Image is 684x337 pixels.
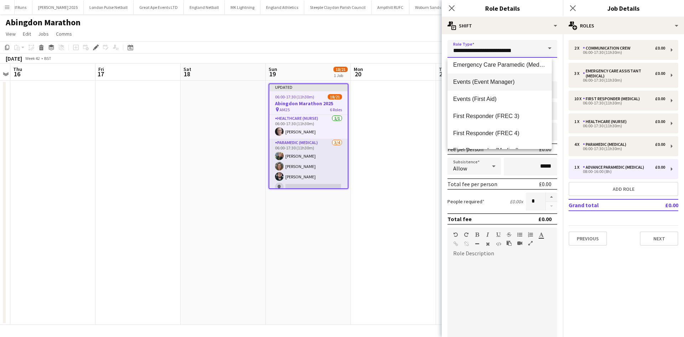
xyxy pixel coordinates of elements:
[353,70,363,78] span: 20
[539,180,551,188] div: £0.00
[496,232,501,238] button: Underline
[439,66,447,72] span: Tue
[32,0,84,14] button: [PERSON_NAME] 2025
[510,198,523,205] div: £0.00 x
[453,130,546,137] span: First Responder (FREC 4)
[354,66,363,72] span: Mon
[330,107,342,112] span: 6 Roles
[53,29,75,39] a: Comms
[574,170,665,173] div: 08:00-16:00 (8h)
[574,147,665,150] div: 06:00-17:30 (11h30m)
[372,0,409,14] button: Ampthill RUFC
[334,73,347,78] div: 1 Job
[574,165,583,170] div: 1 x
[447,198,484,205] label: People required
[574,124,665,128] div: 06:00-17:30 (11h30m)
[268,70,277,78] span: 19
[569,182,678,196] button: Add role
[485,241,490,247] button: Clear Formatting
[184,0,225,14] button: England Netball
[485,232,490,238] button: Italic
[453,78,546,85] span: Events (Event Manager)
[563,4,684,13] h3: Job Details
[574,71,583,76] div: 3 x
[333,67,348,72] span: 18/21
[84,0,134,14] button: London Pulse Netball
[574,101,665,105] div: 06:00-17:30 (11h30m)
[280,107,290,112] span: AM25
[640,231,678,246] button: Next
[269,66,277,72] span: Sun
[569,199,644,211] td: Grand total
[583,119,629,124] div: Healthcare (Nurse)
[183,66,191,72] span: Sat
[182,70,191,78] span: 18
[539,232,544,238] button: Text Color
[4,0,32,14] button: Wolf Runs
[12,70,22,78] span: 16
[583,96,643,101] div: First Responder (Medical)
[453,113,546,119] span: First Responder (FREC 3)
[574,142,583,147] div: 4 x
[507,240,512,246] button: Paste as plain text
[475,232,480,238] button: Bold
[269,83,348,189] app-job-card: Updated06:00-17:30 (11h30m)18/21Abingdon Marathon 2025 AM256 Roles[PERSON_NAME][PERSON_NAME] Heal...
[225,0,260,14] button: MK Lightning
[23,31,31,37] span: Edit
[35,29,52,39] a: Jobs
[475,241,480,247] button: Horizontal Line
[453,232,458,238] button: Undo
[574,78,665,82] div: 06:00-17:30 (11h30m)
[6,55,22,62] div: [DATE]
[6,17,81,28] h1: Abingdon Marathon
[442,4,563,13] h3: Role Details
[20,29,34,39] a: Edit
[574,51,665,54] div: 06:00-17:30 (11h30m)
[97,70,104,78] span: 17
[644,199,678,211] td: £0.00
[453,96,546,102] span: Events (First Aid)
[496,241,501,247] button: HTML Code
[13,66,22,72] span: Thu
[655,119,665,124] div: £0.00
[409,0,447,14] button: Woburn Sands
[583,46,633,51] div: Communication Crew
[563,17,684,34] div: Roles
[447,215,472,223] div: Total fee
[447,145,483,153] div: Fee per person
[453,147,546,154] span: First Responder (Medical)
[655,165,665,170] div: £0.00
[539,145,551,153] div: £0.00
[583,165,647,170] div: Advance Paramedic (Medical)
[574,96,583,101] div: 10 x
[24,56,41,61] span: Week 42
[438,70,447,78] span: 21
[655,142,665,147] div: £0.00
[546,193,557,202] button: Increase
[453,61,546,68] span: Emergency Care Paramedic (Medical)
[260,0,304,14] button: England Athletics
[269,139,348,194] app-card-role: Paramedic (Medical)3/406:00-17:30 (11h30m)[PERSON_NAME][PERSON_NAME][PERSON_NAME]
[569,231,607,246] button: Previous
[583,142,629,147] div: Paramedic (Medical)
[574,119,583,124] div: 1 x
[304,0,372,14] button: Steeple Claydon Parish Council
[528,232,533,238] button: Ordered List
[517,232,522,238] button: Unordered List
[38,31,49,37] span: Jobs
[6,31,16,37] span: View
[464,232,469,238] button: Redo
[583,68,655,78] div: Emergency Care Assistant (Medical)
[134,0,184,14] button: Great Ape Events LTD
[269,100,348,107] h3: Abingdon Marathon 2025
[528,240,533,246] button: Fullscreen
[655,96,665,101] div: £0.00
[442,17,563,34] div: Shift
[328,94,342,99] span: 18/21
[453,165,467,172] span: Allow
[3,29,19,39] a: View
[574,46,583,51] div: 2 x
[98,66,104,72] span: Fri
[269,114,348,139] app-card-role: Healthcare (Nurse)1/106:00-17:30 (11h30m)[PERSON_NAME]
